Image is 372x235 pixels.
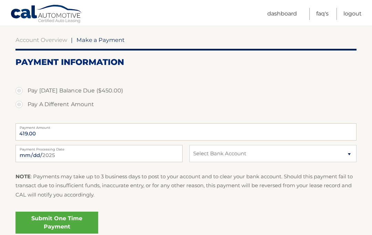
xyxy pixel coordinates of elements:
a: Account Overview [15,36,67,43]
label: Pay A Different Amount [15,98,356,111]
a: Logout [343,8,362,20]
p: : Payments may take up to 3 business days to post to your account and to clear your bank account.... [15,172,356,199]
strong: NOTE [15,173,31,180]
a: Dashboard [267,8,297,20]
a: FAQ's [316,8,329,20]
a: Submit One Time Payment [15,212,98,234]
h2: Payment Information [15,57,356,67]
input: Payment Date [15,145,183,162]
label: Pay [DATE] Balance Due ($450.00) [15,84,356,98]
label: Payment Amount [15,123,356,129]
span: Make a Payment [76,36,125,43]
span: | [71,36,73,43]
input: Payment Amount [15,123,356,141]
a: Cal Automotive [10,4,83,24]
label: Payment Processing Date [15,145,183,150]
